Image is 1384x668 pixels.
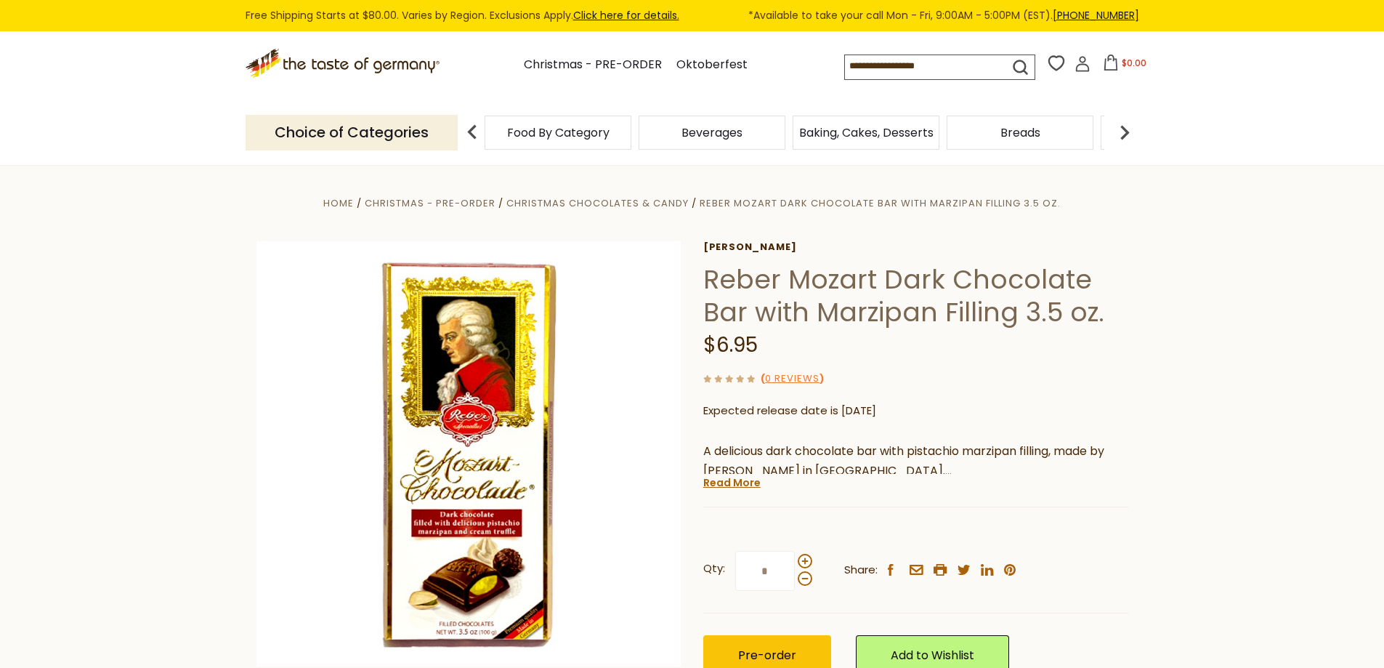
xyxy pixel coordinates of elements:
strong: Qty: [703,560,725,578]
a: Oktoberfest [676,55,748,75]
span: A delicious dark chocolate bar with pistachio marzipan filling, made by [PERSON_NAME] in [GEOGRAP... [703,443,1104,479]
span: ( ) [761,371,824,385]
a: [PHONE_NUMBER] [1053,8,1139,23]
img: Reber Mozart Dark Chocolate Bar with Marzipan Filling 3.5 oz. [256,241,681,667]
h1: Reber Mozart Dark Chocolate Bar with Marzipan Filling 3.5 oz. [703,263,1128,329]
span: *Available to take your call Mon - Fri, 9:00AM - 5:00PM (EST). [748,7,1139,24]
span: $6.95 [703,331,758,359]
span: Pre-order [738,647,796,664]
p: Choice of Categories [246,115,458,150]
a: [PERSON_NAME] [703,241,1128,253]
a: Christmas Chocolates & Candy [506,196,689,210]
div: Free Shipping Starts at $80.00. Varies by Region. Exclusions Apply. [246,7,1139,24]
a: Christmas - PRE-ORDER [524,55,662,75]
img: next arrow [1110,118,1139,147]
a: Baking, Cakes, Desserts [799,127,934,138]
img: previous arrow [458,118,487,147]
a: Beverages [681,127,742,138]
span: $0.00 [1122,57,1146,69]
a: 0 Reviews [765,371,820,387]
a: Home [323,196,354,210]
p: Expected release date is [DATE] [703,402,1128,420]
a: Breads [1000,127,1040,138]
a: Click here for details. [573,8,679,23]
a: Christmas - PRE-ORDER [365,196,495,210]
a: Reber Mozart Dark Chocolate Bar with Marzipan Filling 3.5 oz. [700,196,1061,210]
a: Food By Category [507,127,610,138]
span: Share: [844,561,878,579]
a: Read More [703,475,761,490]
input: Qty: [735,551,795,591]
button: $0.00 [1093,55,1155,76]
